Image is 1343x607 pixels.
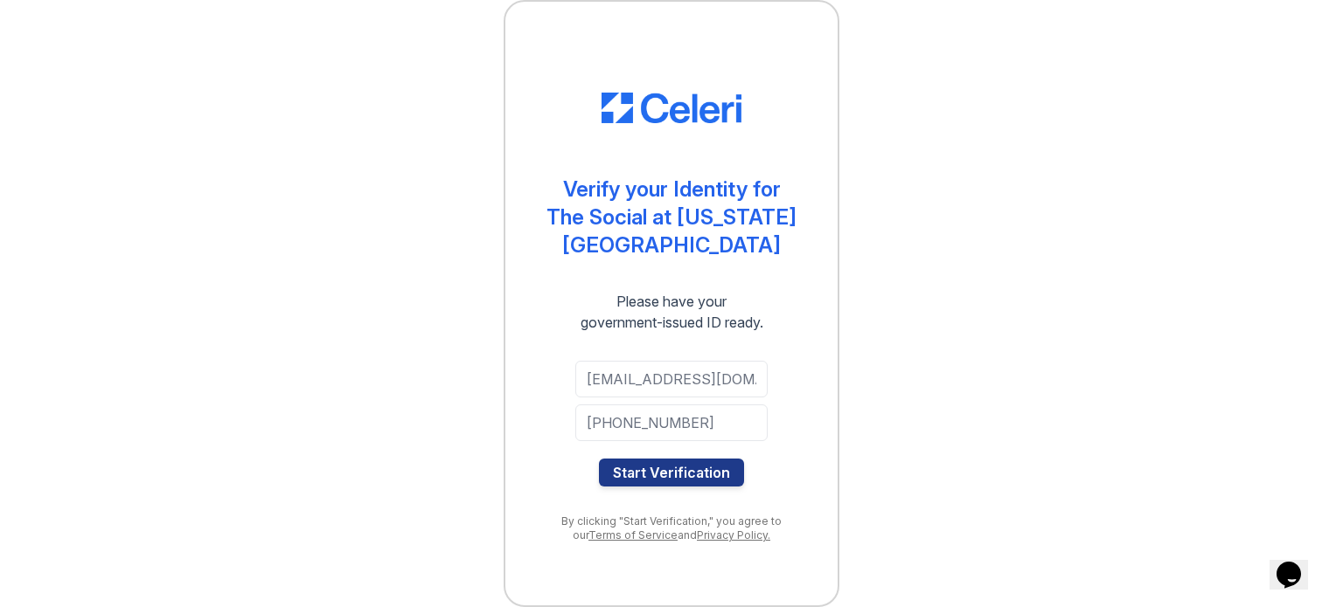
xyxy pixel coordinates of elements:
button: Start Verification [599,459,744,486]
img: CE_Logo_Blue-a8612792a0a2168367f1c8372b55b34899dd931a85d93a1a3d3e32e68fde9ad4.png [602,93,741,124]
input: Email [575,361,768,397]
div: Please have your government-issued ID ready. [549,291,795,333]
div: Verify your Identity for The Social at [US_STATE][GEOGRAPHIC_DATA] [540,176,803,259]
a: Privacy Policy. [697,528,770,541]
iframe: chat widget [1270,537,1326,590]
input: Phone [575,404,768,441]
a: Terms of Service [588,528,678,541]
div: By clicking "Start Verification," you agree to our and [540,514,803,542]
